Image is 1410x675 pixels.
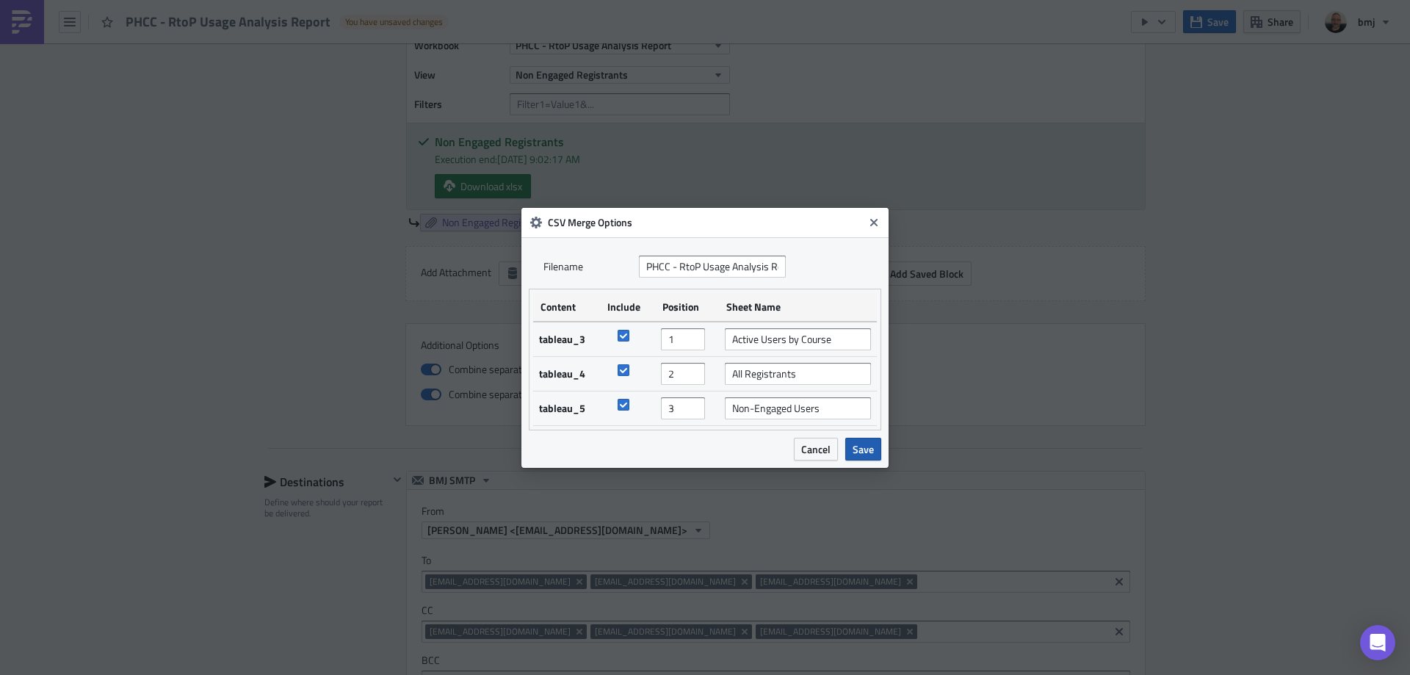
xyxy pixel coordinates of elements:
th: Content [533,293,600,322]
td: tableau_5 [533,391,600,425]
span: Save [853,441,874,457]
body: Rich Text Area. Press ALT-0 for help. [6,6,701,147]
td: tableau_3 [533,322,600,357]
div: Open Intercom Messenger [1360,625,1395,660]
th: Position [655,293,719,322]
th: Include [600,293,655,322]
p: Hi, [6,6,701,18]
h6: CSV Merge Options [548,216,864,229]
p: Please find attached the monthly PHCC - RtoP Usage Analysis Report. [6,38,701,50]
p: Note: The report is exported from [GEOGRAPHIC_DATA]. [6,71,701,82]
span: Cancel [801,441,831,457]
p: Thanks, [6,103,701,115]
input: merge CSV filename [639,256,786,278]
button: Save [845,438,881,461]
button: Close [863,212,885,234]
button: Cancel [794,438,838,461]
th: Sheet Name [719,293,877,322]
td: tableau_4 [533,356,600,391]
label: Filenam﻿e [543,256,632,278]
